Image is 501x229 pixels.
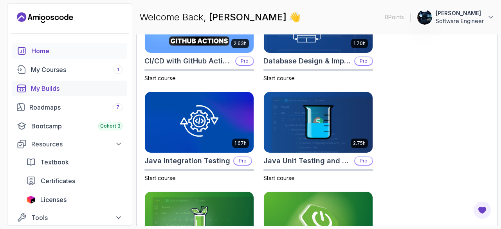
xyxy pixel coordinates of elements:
[473,201,492,220] button: Open Feedback Button
[31,84,123,93] div: My Builds
[12,99,127,115] a: roadmaps
[144,155,230,166] h2: Java Integration Testing
[12,118,127,134] a: bootcamp
[144,175,176,181] span: Start course
[355,157,372,165] p: Pro
[12,211,127,225] button: Tools
[234,140,247,146] p: 1.67h
[145,92,254,153] img: Java Integration Testing card
[139,11,301,23] p: Welcome Back,
[116,104,119,110] span: 7
[234,157,251,165] p: Pro
[353,140,366,146] p: 2.75h
[12,62,127,78] a: courses
[40,157,69,167] span: Textbook
[12,137,127,151] button: Resources
[17,11,73,24] a: Landing page
[385,13,404,21] p: 0 Points
[263,75,295,81] span: Start course
[144,56,232,67] h2: CI/CD with GitHub Actions
[22,192,127,207] a: licenses
[417,9,495,25] button: user profile image[PERSON_NAME]Software Engineer
[41,176,75,186] span: Certificates
[31,65,123,74] div: My Courses
[31,46,123,56] div: Home
[22,154,127,170] a: textbook
[289,11,301,23] span: 👋
[29,103,123,112] div: Roadmaps
[40,195,67,204] span: Licenses
[436,17,484,25] p: Software Engineer
[263,56,351,67] h2: Database Design & Implementation
[100,123,121,129] span: Cohort 3
[26,196,36,204] img: jetbrains icon
[234,40,247,47] p: 2.63h
[355,57,372,65] p: Pro
[12,81,127,96] a: builds
[263,175,295,181] span: Start course
[117,67,119,73] span: 1
[144,75,176,81] span: Start course
[144,92,254,182] a: Java Integration Testing card1.67hJava Integration TestingProStart course
[353,40,366,47] p: 1.70h
[12,43,127,59] a: home
[31,213,123,222] div: Tools
[264,92,373,153] img: Java Unit Testing and TDD card
[417,10,432,25] img: user profile image
[31,121,123,131] div: Bootcamp
[263,92,373,182] a: Java Unit Testing and TDD card2.75hJava Unit Testing and TDDProStart course
[31,139,123,149] div: Resources
[436,9,484,17] p: [PERSON_NAME]
[236,57,253,65] p: Pro
[209,11,289,23] span: [PERSON_NAME]
[263,155,351,166] h2: Java Unit Testing and TDD
[22,173,127,189] a: certificates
